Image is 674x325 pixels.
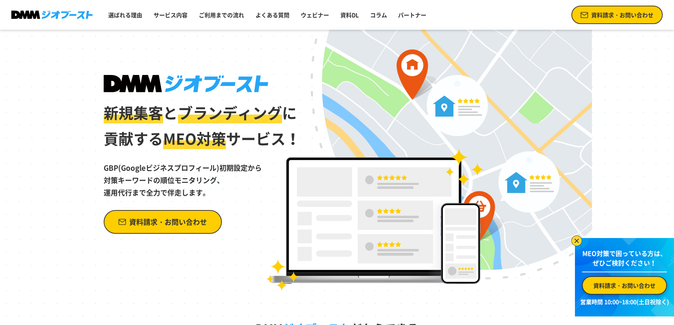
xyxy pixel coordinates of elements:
[151,8,190,22] a: サービス内容
[105,8,145,22] a: 選ばれる理由
[571,236,582,246] img: バナーを閉じる
[298,8,332,22] a: ウェビナー
[104,210,222,234] a: 資料請求・お問い合わせ
[129,216,207,228] span: 資料請求・お問い合わせ
[11,11,93,19] img: DMMジオブースト
[579,297,670,306] p: 営業時間 10:00~18:00(土日祝除く)
[104,152,301,199] p: GBP(Googleビジネスプロフィール)初期設定から 対策キーワードの順位モニタリング、 運用代行まで全力で伴走します。
[253,8,292,22] a: よくある質問
[104,75,268,93] img: DMMジオブースト
[593,281,656,290] span: 資料請求・お問い合わせ
[591,11,653,19] span: 資料請求・お問い合わせ
[178,101,282,123] span: ブランディング
[338,8,362,22] a: 資料DL
[104,75,301,152] h1: と に 貢献する サービス！
[196,8,247,22] a: ご利用までの流れ
[582,276,667,295] a: 資料請求・お問い合わせ
[582,249,667,272] p: MEO対策で困っている方は、 ぜひご検討ください！
[367,8,390,22] a: コラム
[104,101,163,123] span: 新規集客
[395,8,429,22] a: パートナー
[163,127,226,149] span: MEO対策
[571,6,663,24] a: 資料請求・お問い合わせ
